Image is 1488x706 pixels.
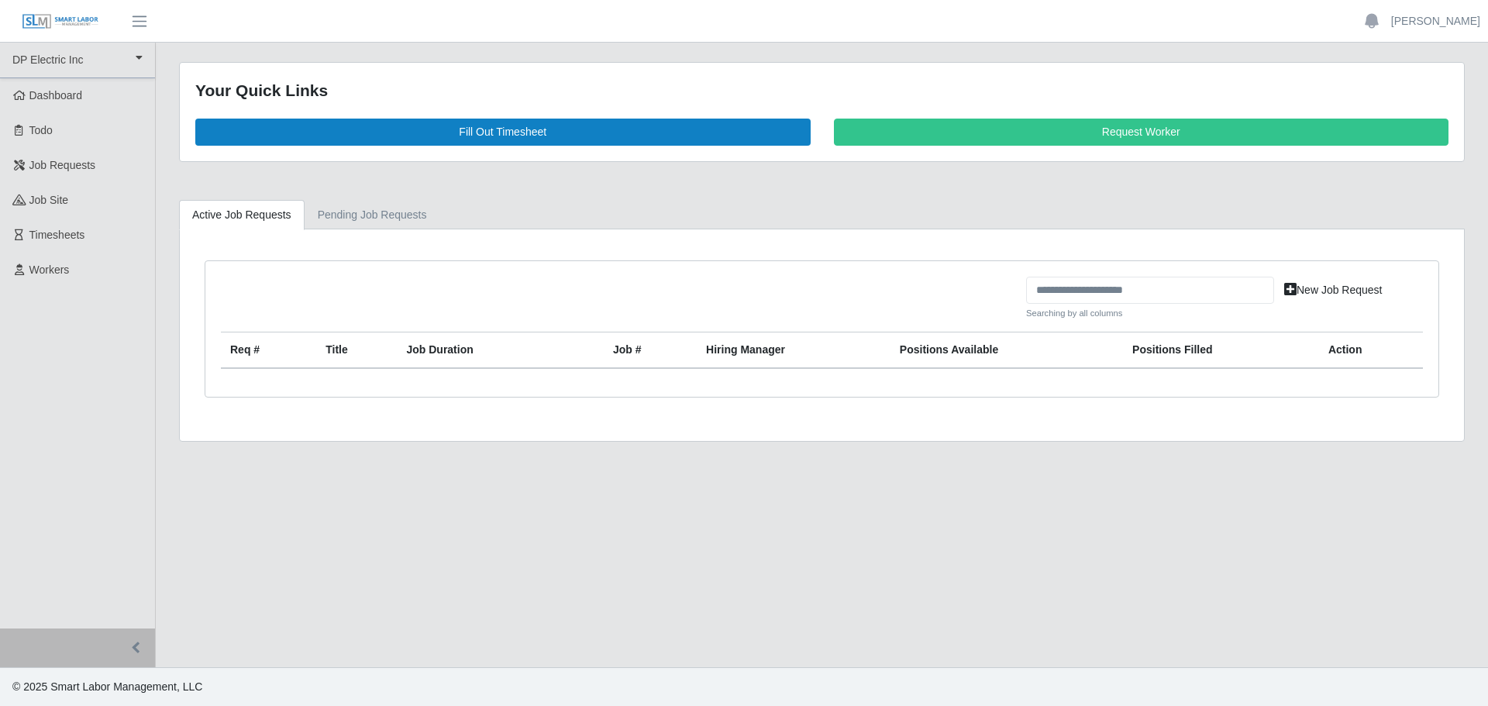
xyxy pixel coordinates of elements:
span: Dashboard [29,89,83,102]
th: Hiring Manager [697,332,890,369]
span: © 2025 Smart Labor Management, LLC [12,680,202,693]
a: [PERSON_NAME] [1391,13,1480,29]
span: Workers [29,263,70,276]
th: Title [316,332,397,369]
th: Positions Filled [1123,332,1319,369]
th: Req # [221,332,316,369]
a: New Job Request [1274,277,1393,304]
a: Active Job Requests [179,200,305,230]
th: Job Duration [397,332,567,369]
span: job site [29,194,69,206]
a: Pending Job Requests [305,200,440,230]
a: Request Worker [834,119,1449,146]
span: Todo [29,124,53,136]
span: Job Requests [29,159,96,171]
th: Job # [604,332,697,369]
div: Your Quick Links [195,78,1448,103]
th: Positions Available [890,332,1123,369]
th: Action [1319,332,1423,369]
small: Searching by all columns [1026,307,1274,320]
img: SLM Logo [22,13,99,30]
a: Fill Out Timesheet [195,119,811,146]
span: Timesheets [29,229,85,241]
